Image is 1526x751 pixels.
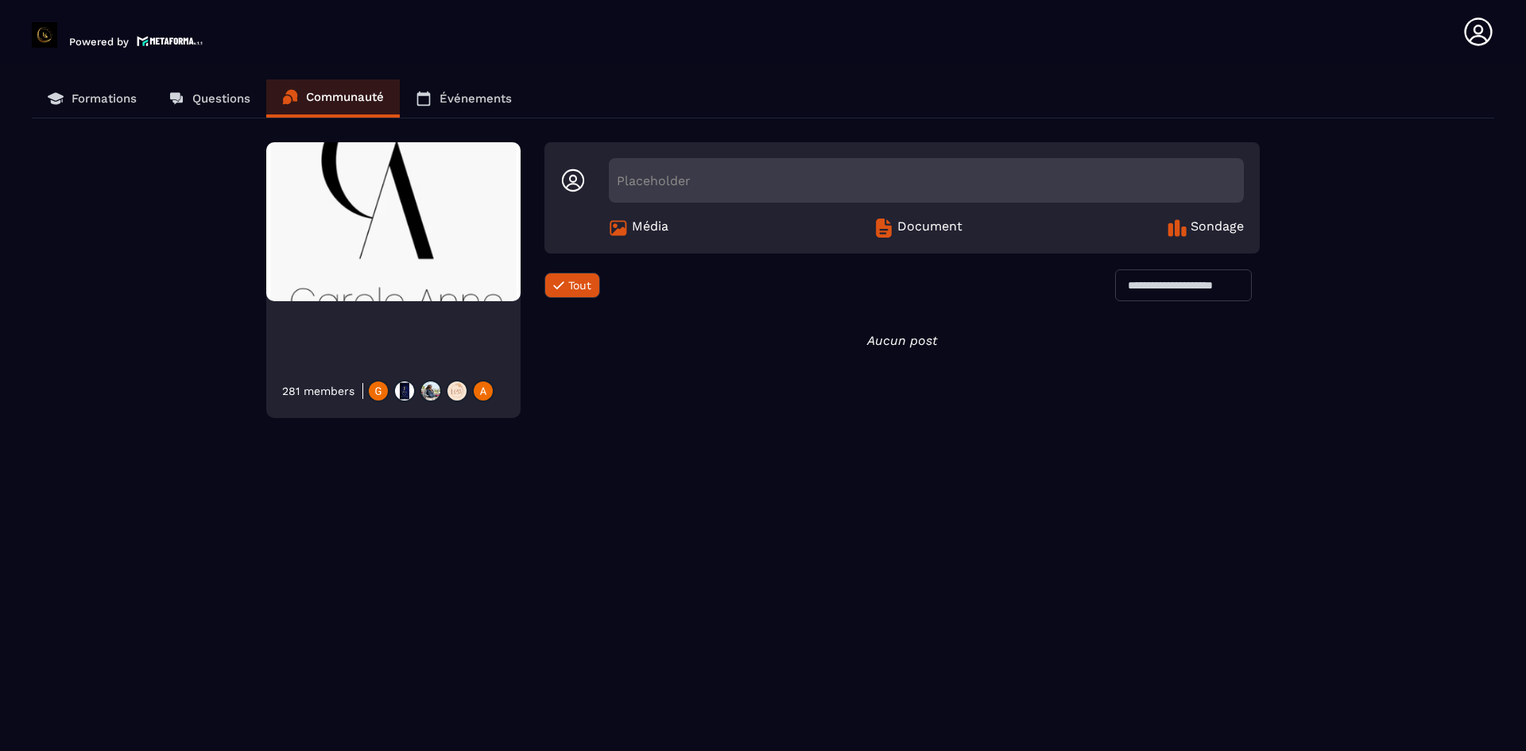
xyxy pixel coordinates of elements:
span: Document [897,219,962,238]
img: https://production-metaforma-bucket.s3.fr-par.scw.cloud/production-metaforma-bucket/users/August2... [446,380,468,402]
img: https://production-metaforma-bucket.s3.fr-par.scw.cloud/production-metaforma-bucket/users/Septemb... [367,380,389,402]
p: Powered by [69,36,129,48]
img: https://production-metaforma-bucket.s3.fr-par.scw.cloud/production-metaforma-bucket/users/May2025... [472,380,494,402]
p: Questions [192,91,250,106]
img: https://production-metaforma-bucket.s3.fr-par.scw.cloud/production-metaforma-bucket/users/July202... [420,380,442,402]
img: logo [137,34,203,48]
div: 281 members [282,385,354,397]
div: Placeholder [609,158,1244,203]
span: Sondage [1191,219,1244,238]
img: Community background [266,142,521,301]
a: Communauté [266,79,400,118]
p: Communauté [306,90,384,104]
a: Questions [153,79,266,118]
span: Média [632,219,668,238]
img: logo-branding [32,22,57,48]
i: Aucun post [867,333,937,348]
a: Formations [32,79,153,118]
img: https://production-metaforma-bucket.s3.fr-par.scw.cloud/production-metaforma-bucket/users/May2025... [393,380,416,402]
p: Événements [440,91,512,106]
span: Tout [568,279,591,292]
p: Formations [72,91,137,106]
a: Événements [400,79,528,118]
